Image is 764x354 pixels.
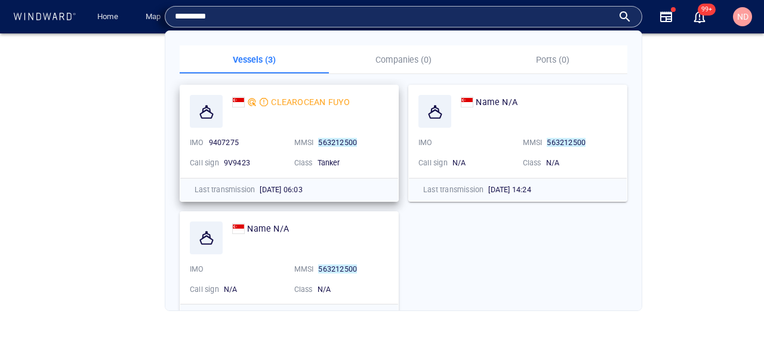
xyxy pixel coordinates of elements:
p: MMSI [294,137,314,148]
p: IMO [418,137,433,148]
span: CLEAROCEAN FUYO [271,97,350,107]
button: ND [731,5,754,29]
p: Class [523,158,541,168]
iframe: Chat [713,300,755,345]
a: 99+ [690,7,709,26]
p: Call sign [190,284,219,295]
mark: 563212500 [318,138,357,147]
div: Tanker [318,158,389,168]
p: Last transmission [195,310,255,321]
p: Ports (0) [485,53,620,67]
span: [DATE] 14:24 [488,185,531,194]
p: Class [294,284,313,295]
a: Name N/A [461,95,517,109]
p: Last transmission [423,184,483,195]
span: 9V9423 [224,158,250,167]
a: Home [93,7,123,27]
p: Call sign [190,158,219,168]
span: Name N/A [247,224,289,233]
span: [DATE] 06:03 [260,185,302,194]
p: IMO [190,137,204,148]
div: N/A [318,284,389,295]
span: Name N/A [476,95,517,109]
div: N/A [452,158,513,168]
div: N/A [546,158,618,168]
div: Notification center [692,10,707,24]
span: 9407275 [209,138,239,147]
span: Name N/A [247,221,289,236]
button: Map [136,7,174,27]
a: Map [141,7,170,27]
button: 99+ [692,10,707,24]
span: Name N/A [476,97,517,107]
mark: 563212500 [547,138,586,147]
span: CLEAROCEAN FUYO [271,95,350,109]
button: Home [88,7,127,27]
a: Name N/A [232,221,289,236]
p: Companies (0) [336,53,471,67]
p: Class [294,158,313,168]
p: IMO [190,264,204,275]
span: ND [737,12,748,21]
p: Last transmission [195,184,255,195]
a: CLEAROCEAN FUYO [232,95,350,109]
div: Moderate risk due to smuggling related indicators [259,98,269,106]
p: Call sign [418,158,448,168]
mark: 563212500 [318,264,357,273]
p: MMSI [294,264,314,275]
p: MMSI [523,137,543,148]
p: Vessels (3) [187,53,322,67]
div: NADAV D defined risk: moderate risk [247,97,257,107]
div: N/A [224,284,285,295]
span: 99+ [698,4,716,16]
